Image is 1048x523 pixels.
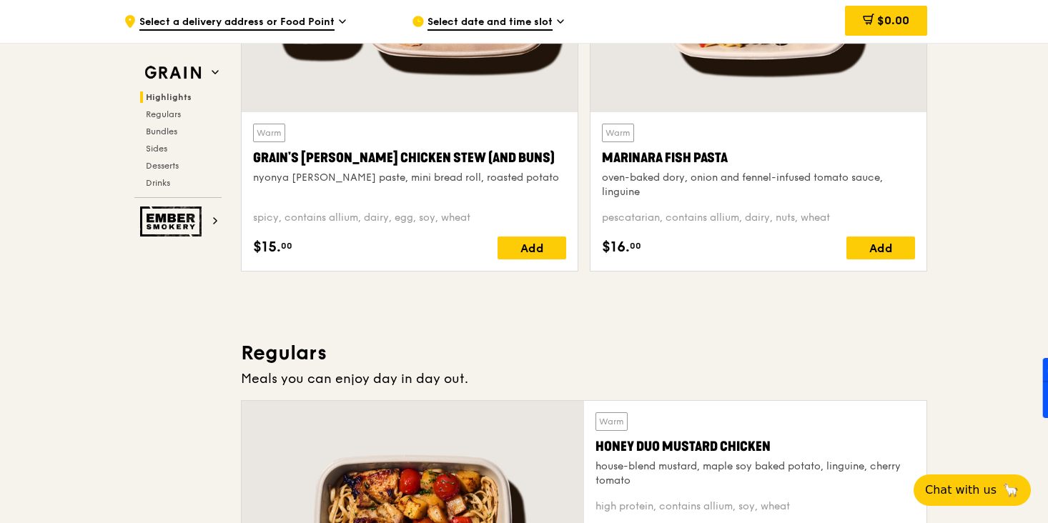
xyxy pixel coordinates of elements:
[602,171,915,199] div: oven-baked dory, onion and fennel-infused tomato sauce, linguine
[241,340,927,366] h3: Regulars
[630,240,641,251] span: 00
[241,369,927,389] div: Meals you can enjoy day in day out.
[146,161,179,171] span: Desserts
[877,14,909,27] span: $0.00
[595,459,915,488] div: house-blend mustard, maple soy baked potato, linguine, cherry tomato
[281,240,292,251] span: 00
[498,236,566,259] div: Add
[146,92,192,102] span: Highlights
[140,206,206,236] img: Ember Smokery web logo
[253,148,566,168] div: Grain's [PERSON_NAME] Chicken Stew (and buns)
[253,171,566,185] div: nyonya [PERSON_NAME] paste, mini bread roll, roasted potato
[139,15,335,31] span: Select a delivery address or Food Point
[846,236,915,259] div: Add
[595,437,915,457] div: Honey Duo Mustard Chicken
[146,109,181,119] span: Regulars
[602,124,634,142] div: Warm
[253,211,566,225] div: spicy, contains allium, dairy, egg, soy, wheat
[146,144,167,154] span: Sides
[602,211,915,225] div: pescatarian, contains allium, dairy, nuts, wheat
[602,148,915,168] div: Marinara Fish Pasta
[140,60,206,86] img: Grain web logo
[253,124,285,142] div: Warm
[595,499,915,514] div: high protein, contains allium, soy, wheat
[253,236,281,258] span: $15.
[914,474,1031,506] button: Chat with us🦙
[925,482,997,499] span: Chat with us
[602,236,630,258] span: $16.
[595,412,628,431] div: Warm
[1002,482,1019,499] span: 🦙
[146,126,177,136] span: Bundles
[146,178,170,188] span: Drinks
[427,15,553,31] span: Select date and time slot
